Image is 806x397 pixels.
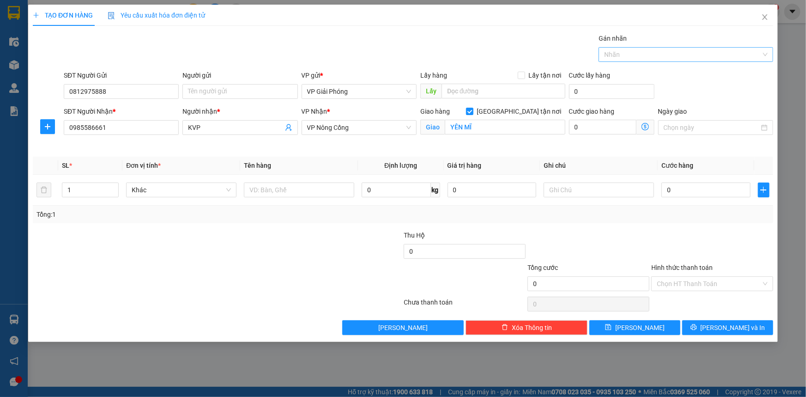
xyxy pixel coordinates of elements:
[132,183,231,197] span: Khác
[420,120,445,134] span: Giao
[182,70,297,80] div: Người gửi
[615,323,665,333] span: [PERSON_NAME]
[244,183,354,197] input: VD: Bàn, Ghế
[448,162,482,169] span: Giá trị hàng
[525,70,565,80] span: Lấy tận nơi
[36,183,51,197] button: delete
[761,13,769,21] span: close
[285,124,292,131] span: user-add
[661,162,693,169] span: Cước hàng
[420,72,447,79] span: Lấy hàng
[126,162,161,169] span: Đơn vị tính
[445,120,565,134] input: Giao tận nơi
[642,123,649,130] span: dollar-circle
[64,106,179,116] div: SĐT Người Nhận
[651,264,713,271] label: Hình thức thanh toán
[182,106,297,116] div: Người nhận
[64,70,179,80] div: SĐT Người Gửi
[307,85,411,98] span: VP Giải Phóng
[502,324,508,331] span: delete
[307,121,411,134] span: VP Nông Cống
[108,12,205,19] span: Yêu cầu xuất hóa đơn điện tử
[342,320,464,335] button: [PERSON_NAME]
[442,84,565,98] input: Dọc đường
[384,162,417,169] span: Định lượng
[701,323,765,333] span: [PERSON_NAME] và In
[302,70,417,80] div: VP gửi
[244,162,271,169] span: Tên hàng
[378,323,428,333] span: [PERSON_NAME]
[569,72,611,79] label: Cước lấy hàng
[302,108,327,115] span: VP Nhận
[589,320,680,335] button: save[PERSON_NAME]
[758,183,770,197] button: plus
[33,12,39,18] span: plus
[420,84,442,98] span: Lấy
[41,123,55,130] span: plus
[466,320,588,335] button: deleteXóa Thông tin
[569,120,636,134] input: Cước giao hàng
[473,106,565,116] span: [GEOGRAPHIC_DATA] tận nơi
[108,12,115,19] img: icon
[404,232,425,239] span: Thu Hộ
[758,186,769,194] span: plus
[540,157,658,175] th: Ghi chú
[36,209,311,220] div: Tổng: 1
[527,264,558,271] span: Tổng cước
[752,5,778,31] button: Close
[403,297,527,313] div: Chưa thanh toán
[599,35,627,42] label: Gán nhãn
[420,108,450,115] span: Giao hàng
[605,324,612,331] span: save
[33,12,93,19] span: TẠO ĐƠN HÀNG
[431,183,440,197] span: kg
[512,323,552,333] span: Xóa Thông tin
[448,183,537,197] input: 0
[40,119,55,134] button: plus
[682,320,773,335] button: printer[PERSON_NAME] và In
[664,122,759,133] input: Ngày giao
[691,324,697,331] span: printer
[569,84,654,99] input: Cước lấy hàng
[544,183,654,197] input: Ghi Chú
[62,162,69,169] span: SL
[658,108,687,115] label: Ngày giao
[569,108,615,115] label: Cước giao hàng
